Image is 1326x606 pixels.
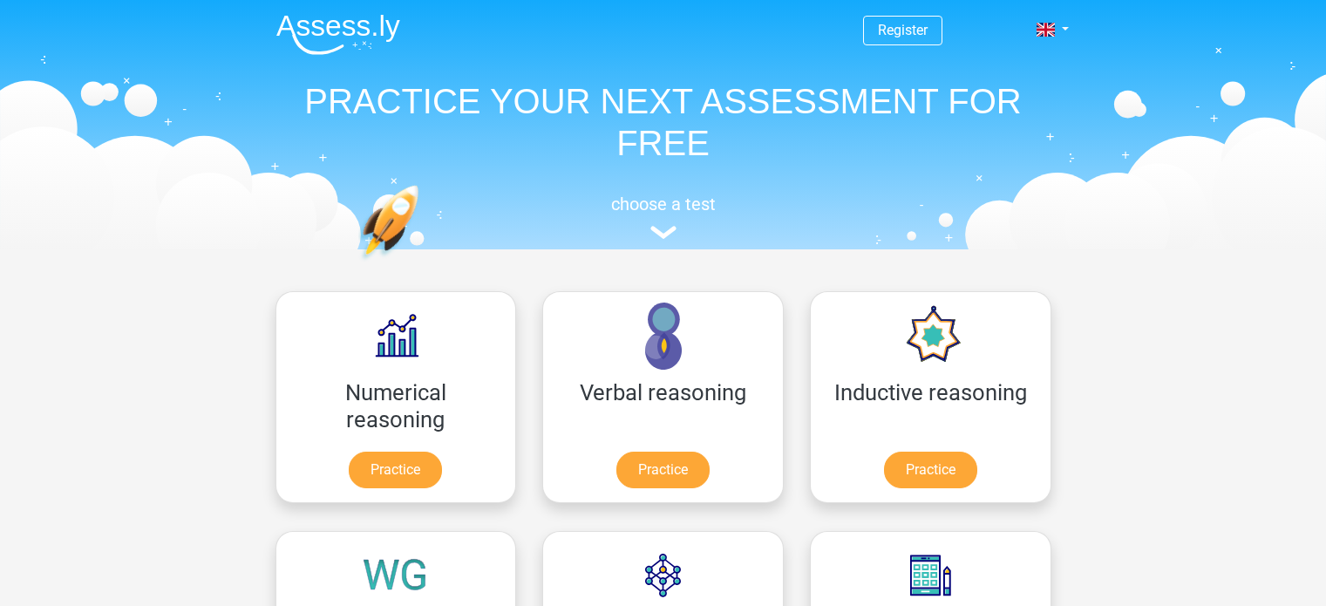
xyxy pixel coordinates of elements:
a: Register [878,22,928,38]
img: assessment [650,226,677,239]
h1: PRACTICE YOUR NEXT ASSESSMENT FOR FREE [262,80,1064,164]
img: practice [358,185,486,343]
a: Practice [349,452,442,488]
a: Practice [616,452,710,488]
a: Practice [884,452,977,488]
h5: choose a test [262,194,1064,214]
img: Assessly [276,14,400,55]
a: choose a test [262,194,1064,240]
